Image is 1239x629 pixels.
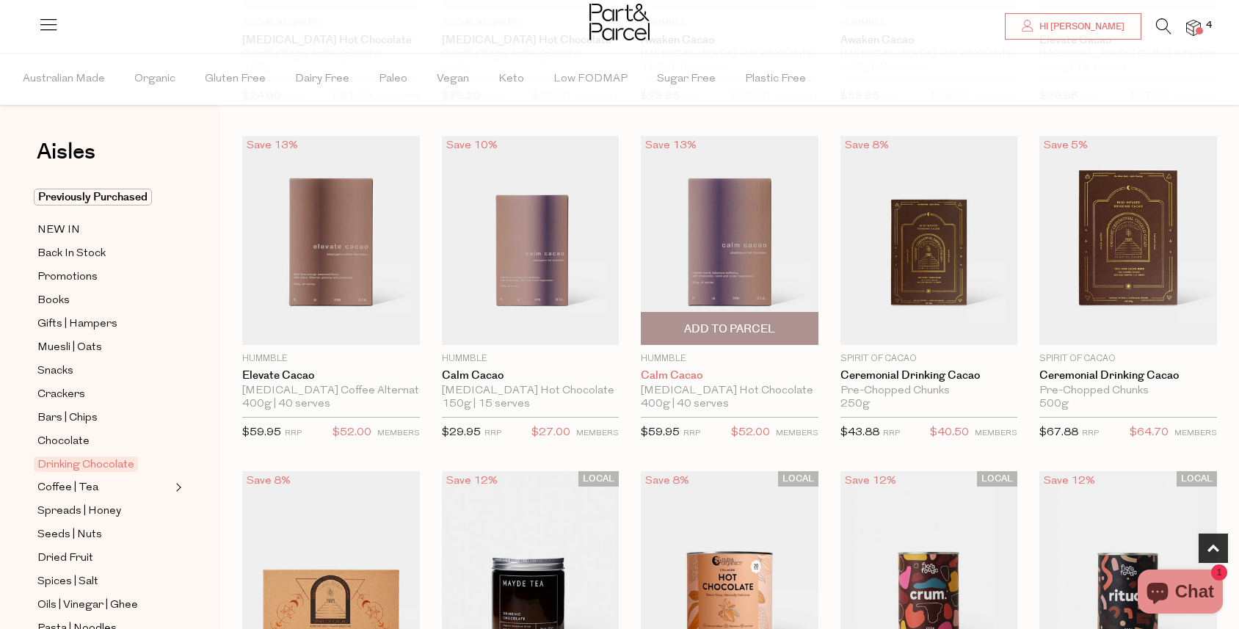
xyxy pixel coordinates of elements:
span: Low FODMAP [553,54,628,105]
a: Dried Fruit [37,549,171,567]
span: Drinking Chocolate [34,457,138,472]
p: Hummble [242,352,420,366]
div: [MEDICAL_DATA] Coffee Alternative [242,385,420,398]
small: RRP [683,429,700,437]
a: Spreads | Honey [37,502,171,520]
small: MEMBERS [975,429,1017,437]
img: Calm Cacao [641,136,818,345]
img: Ceremonial Drinking Cacao [840,136,1018,345]
span: Coffee | Tea [37,479,98,497]
img: Calm Cacao [442,136,619,345]
a: Calm Cacao [442,369,619,382]
div: Save 13% [242,136,302,156]
span: $52.00 [731,423,770,443]
span: Sugar Free [657,54,716,105]
span: Spreads | Honey [37,503,121,520]
a: Muesli | Oats [37,338,171,357]
span: LOCAL [778,471,818,487]
a: Promotions [37,268,171,286]
span: Paleo [379,54,407,105]
a: Drinking Chocolate [37,456,171,473]
span: Add To Parcel [684,321,775,337]
small: RRP [883,429,900,437]
inbox-online-store-chat: Shopify online store chat [1133,570,1227,617]
img: Ceremonial Drinking Cacao [1039,136,1217,345]
a: Elevate Cacao [242,369,420,382]
div: Save 8% [641,471,694,491]
button: Expand/Collapse Coffee | Tea [172,479,182,496]
span: $29.95 [442,427,481,438]
div: Save 5% [1039,136,1092,156]
span: $67.88 [1039,427,1078,438]
a: Previously Purchased [37,189,171,206]
img: Elevate Cacao [242,136,420,345]
span: $43.88 [840,427,879,438]
span: Bars | Chips [37,410,98,427]
div: [MEDICAL_DATA] Hot Chocolate [641,385,818,398]
a: Ceremonial Drinking Cacao [840,369,1018,382]
span: LOCAL [578,471,619,487]
span: Books [37,292,70,310]
div: Pre-Chopped Chunks [1039,385,1217,398]
div: Save 12% [840,471,901,491]
a: Chocolate [37,432,171,451]
a: Hi [PERSON_NAME] [1005,13,1141,40]
span: Plastic Free [745,54,806,105]
span: $52.00 [333,423,371,443]
span: Promotions [37,269,98,286]
small: RRP [484,429,501,437]
span: 250g [840,398,870,411]
span: Dairy Free [295,54,349,105]
a: Calm Cacao [641,369,818,382]
span: Seeds | Nuts [37,526,102,544]
div: Save 8% [840,136,893,156]
span: 150g | 15 serves [442,398,530,411]
span: $40.50 [930,423,969,443]
a: Books [37,291,171,310]
span: Vegan [437,54,469,105]
small: RRP [285,429,302,437]
div: Save 12% [442,471,502,491]
span: Back In Stock [37,245,106,263]
span: Muesli | Oats [37,339,102,357]
span: Snacks [37,363,73,380]
a: Bars | Chips [37,409,171,427]
div: Save 12% [1039,471,1100,491]
small: MEMBERS [576,429,619,437]
a: Snacks [37,362,171,380]
span: Gluten Free [205,54,266,105]
span: Organic [134,54,175,105]
span: NEW IN [37,222,80,239]
span: $64.70 [1130,423,1169,443]
span: $27.00 [531,423,570,443]
div: Save 13% [641,136,701,156]
div: Pre-Chopped Chunks [840,385,1018,398]
small: MEMBERS [1174,429,1217,437]
span: 400g | 40 serves [242,398,330,411]
small: MEMBERS [776,429,818,437]
span: Previously Purchased [34,189,152,206]
p: Spirit of Cacao [840,352,1018,366]
a: Spices | Salt [37,572,171,591]
img: Part&Parcel [589,4,650,40]
p: Spirit of Cacao [1039,352,1217,366]
a: Coffee | Tea [37,479,171,497]
button: Add To Parcel [641,312,818,345]
div: [MEDICAL_DATA] Hot Chocolate [442,385,619,398]
a: Aisles [37,141,95,178]
p: Hummble [442,352,619,366]
span: Oils | Vinegar | Ghee [37,597,138,614]
small: MEMBERS [377,429,420,437]
a: NEW IN [37,221,171,239]
span: Dried Fruit [37,550,93,567]
a: Seeds | Nuts [37,526,171,544]
span: $59.95 [242,427,281,438]
div: Save 8% [242,471,295,491]
span: Keto [498,54,524,105]
span: Spices | Salt [37,573,98,591]
a: Gifts | Hampers [37,315,171,333]
small: RRP [1082,429,1099,437]
span: Aisles [37,136,95,168]
span: 400g | 40 serves [641,398,729,411]
span: LOCAL [977,471,1017,487]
